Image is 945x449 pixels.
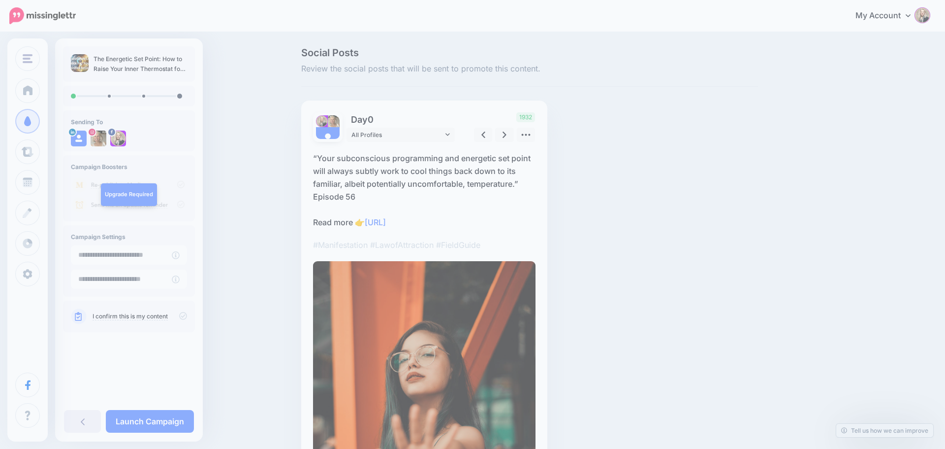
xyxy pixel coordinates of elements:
[71,118,187,126] h4: Sending To
[71,175,187,213] img: campaign_review_boosters.png
[71,131,87,146] img: user_default_image.png
[313,152,535,229] p: “Your subconscious programming and energetic set point will always subtly work to cool things bac...
[836,424,933,437] a: Tell us how we can improve
[316,127,340,151] img: user_default_image.png
[301,48,758,58] span: Social Posts
[316,115,328,127] img: 290742663_690246859085558_2546020681360716234_n-bsa153213.jpg
[346,128,455,142] a: All Profiles
[313,239,535,251] p: #Manifestation #LawofAttraction #FieldGuide
[71,233,187,241] h4: Campaign Settings
[71,163,187,171] h4: Campaign Boosters
[516,112,535,122] span: 1932
[110,131,126,146] img: 290742663_690246859085558_2546020681360716234_n-bsa153213.jpg
[23,54,32,63] img: menu.png
[101,183,157,206] a: Upgrade Required
[93,312,168,320] a: I confirm this is my content
[346,112,456,127] p: Day
[328,115,340,127] img: 451395311_495900419469078_553458371124701532_n-bsa153214.jpg
[365,217,386,227] a: [URL]
[9,7,76,24] img: Missinglettr
[846,4,930,28] a: My Account
[71,54,89,72] img: eda33d0e79a47466bbcebf910172d95f_thumb.jpg
[91,131,106,146] img: 451395311_495900419469078_553458371124701532_n-bsa153214.jpg
[94,54,187,74] p: The Energetic Set Point: How to Raise Your Inner Thermostat for Success and Abundance
[301,63,758,75] span: Review the social posts that will be sent to promote this content.
[368,114,374,125] span: 0
[351,130,443,140] span: All Profiles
